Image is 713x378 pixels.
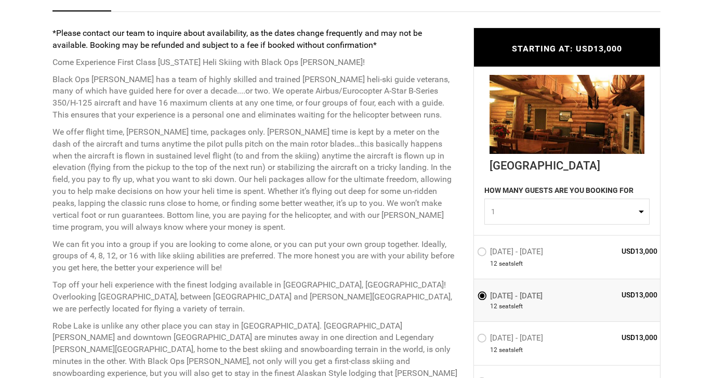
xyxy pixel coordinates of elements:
[484,199,650,225] button: 1
[511,346,514,355] span: s
[499,346,523,355] span: seat left
[52,57,458,69] p: Come Experience First Class [US_STATE] Heli Skiing with Black Ops [PERSON_NAME]!
[490,346,497,355] span: 12
[52,28,422,50] strong: *Please contact our team to inquire about availability, as the dates change frequently and may no...
[477,333,546,346] label: [DATE] - [DATE]
[491,206,636,217] span: 1
[52,279,458,315] p: Top off your heli experience with the finest lodging available in [GEOGRAPHIC_DATA], [GEOGRAPHIC_...
[477,247,546,259] label: [DATE] - [DATE]
[499,302,523,311] span: seat left
[499,259,523,268] span: seat left
[582,290,657,300] span: USD13,000
[511,259,514,268] span: s
[52,239,458,275] p: We can fit you into a group if you are looking to come alone, or you can put your own group toget...
[490,154,644,174] div: [GEOGRAPHIC_DATA]
[582,332,657,343] span: USD13,000
[490,259,497,268] span: 12
[52,126,458,233] p: We offer flight time, [PERSON_NAME] time, packages only. [PERSON_NAME] time is kept by a meter on...
[477,290,545,302] label: [DATE] - [DATE]
[490,75,644,154] img: fae6f4ed-f728-4596-9984-33f08de0f549_158_98849e6f70c49e22d4f405347b0bf571_loc_ngl.jpg
[484,185,633,199] label: HOW MANY GUESTS ARE YOU BOOKING FOR
[52,74,458,121] p: Black Ops [PERSON_NAME] has a team of highly skilled and trained [PERSON_NAME] heli-ski guide vet...
[490,302,497,311] span: 12
[582,246,657,256] span: USD13,000
[511,302,514,311] span: s
[512,44,622,54] span: STARTING AT: USD13,000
